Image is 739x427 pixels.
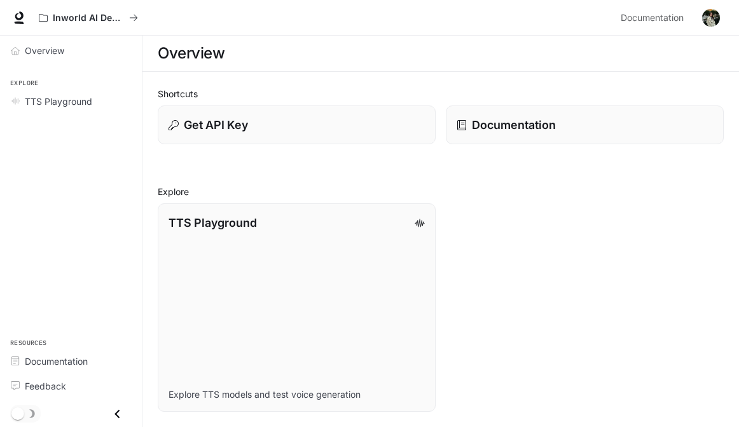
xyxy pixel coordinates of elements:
[103,401,132,427] button: Close drawer
[472,116,556,133] p: Documentation
[5,39,137,62] a: Overview
[11,406,24,420] span: Dark mode toggle
[616,5,693,30] a: Documentation
[25,44,64,57] span: Overview
[5,375,137,397] a: Feedback
[5,90,137,112] a: TTS Playground
[5,350,137,372] a: Documentation
[25,355,88,368] span: Documentation
[184,116,248,133] p: Get API Key
[158,105,436,144] button: Get API Key
[158,185,724,198] h2: Explore
[158,41,224,66] h1: Overview
[53,13,124,24] p: Inworld AI Demos
[446,105,724,144] a: Documentation
[621,10,684,26] span: Documentation
[158,203,436,412] a: TTS PlaygroundExplore TTS models and test voice generation
[169,388,425,401] p: Explore TTS models and test voice generation
[33,5,144,30] button: All workspaces
[169,214,257,231] p: TTS Playground
[702,9,720,27] img: User avatar
[25,379,66,393] span: Feedback
[698,5,724,30] button: User avatar
[158,87,724,100] h2: Shortcuts
[25,95,92,108] span: TTS Playground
